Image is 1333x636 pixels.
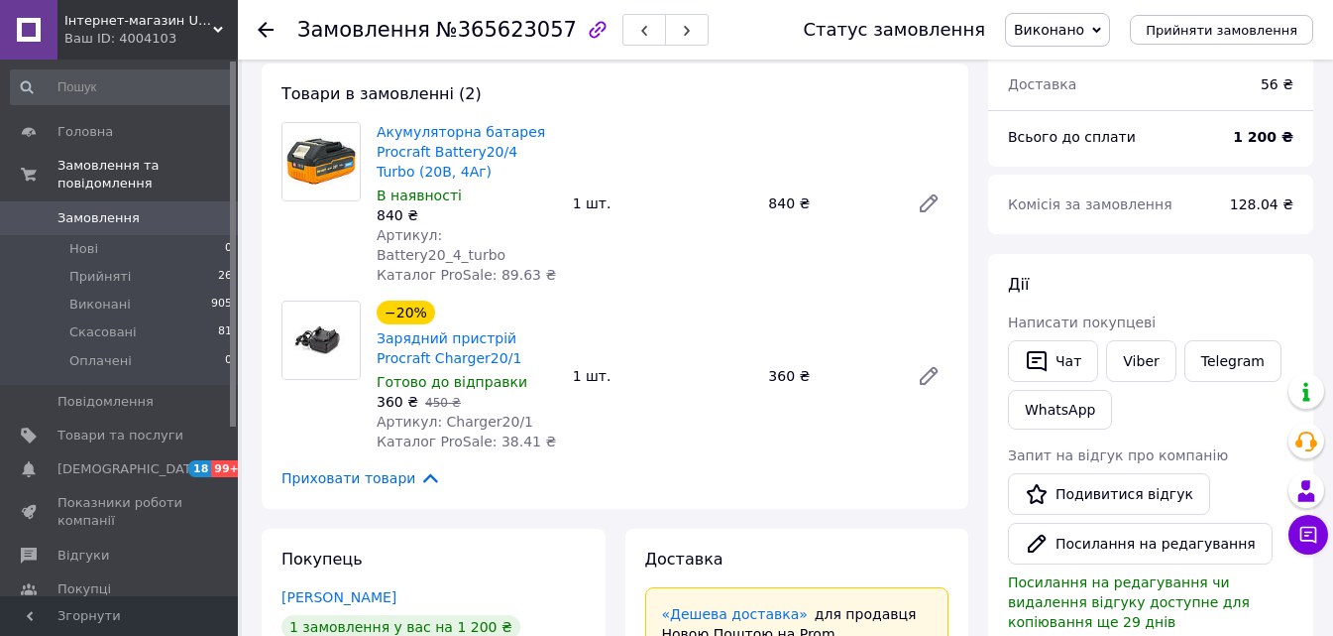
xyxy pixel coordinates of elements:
[281,589,396,605] a: [PERSON_NAME]
[377,374,527,390] span: Готово до відправки
[909,184,948,223] a: Редагувати
[377,124,545,180] a: Акумуляторна батарея Procraft Battery20/4 Turbo (20В, 4Аг)
[1233,129,1293,145] b: 1 200 ₴
[57,427,183,445] span: Товари та послуги
[1106,340,1175,382] a: Viber
[1008,76,1076,92] span: Доставка
[377,301,435,324] div: −20%
[1008,315,1156,330] span: Написати покупцеві
[425,396,461,410] span: 450 ₴
[377,267,556,283] span: Каталог ProSale: 89.63 ₴
[69,323,137,341] span: Скасовані
[211,296,232,314] span: 905
[1230,196,1293,212] span: 128.04 ₴
[760,190,901,217] div: 840 ₴
[1008,340,1098,382] button: Чат
[1008,129,1136,145] span: Всього до сплати
[1008,275,1029,294] span: Дії
[1008,390,1112,430] a: WhatsApp
[69,352,132,370] span: Оплачені
[436,18,577,42] span: №365623057
[565,362,761,390] div: 1 шт.
[218,268,232,286] span: 26
[1130,15,1313,45] button: Прийняти замовлення
[57,547,109,565] span: Відгуки
[1014,22,1084,38] span: Виконано
[64,30,238,48] div: Ваш ID: 4004103
[377,434,556,449] span: Каталог ProSale: 38.41 ₴
[225,352,232,370] span: 0
[803,20,985,40] div: Статус замовлення
[377,394,418,410] span: 360 ₴
[565,190,761,217] div: 1 шт.
[188,460,211,477] span: 18
[377,227,505,263] span: Артикул: Battery20_4_turbo
[282,123,360,200] img: Акумуляторна батарея Procraft Battery20/4 Turbo (20В, 4Аг)
[1008,447,1228,463] span: Запит на відгук про компанію
[281,550,363,569] span: Покупець
[281,467,441,489] span: Приховати товари
[69,240,98,258] span: Нові
[225,240,232,258] span: 0
[645,550,723,569] span: Доставка
[1008,473,1210,515] a: Подивитися відгук
[1146,23,1297,38] span: Прийняти замовлення
[377,205,557,225] div: 840 ₴
[377,414,533,430] span: Артикул: Charger20/1
[1008,574,1250,630] span: Посилання на редагування чи видалення відгуку доступне для копіювання ще 29 днів
[69,296,131,314] span: Виконані
[1008,523,1273,565] button: Посилання на редагування
[218,323,232,341] span: 81
[297,18,430,42] span: Замовлення
[57,580,111,598] span: Покупці
[282,302,360,379] img: Зарядний пристрій Procraft Charger20/1
[281,84,482,103] span: Товари в замовленні (2)
[57,494,183,530] span: Показники роботи компанії
[1008,196,1172,212] span: Комісія за замовлення
[909,356,948,396] a: Редагувати
[64,12,213,30] span: Інтернет-магазин UKaTools
[760,362,901,390] div: 360 ₴
[1249,63,1305,106] div: 56 ₴
[57,157,238,192] span: Замовлення та повідомлення
[258,20,274,40] div: Повернутися назад
[69,268,131,286] span: Прийняті
[57,393,154,411] span: Повідомлення
[57,209,140,227] span: Замовлення
[57,123,113,141] span: Головна
[1288,515,1328,555] button: Чат з покупцем
[377,330,521,366] a: Зарядний пристрій Procraft Charger20/1
[377,188,462,203] span: В наявності
[662,606,808,622] a: «Дешева доставка»
[211,460,244,477] span: 99+
[57,460,204,478] span: [DEMOGRAPHIC_DATA]
[10,69,234,105] input: Пошук
[1184,340,1281,382] a: Telegram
